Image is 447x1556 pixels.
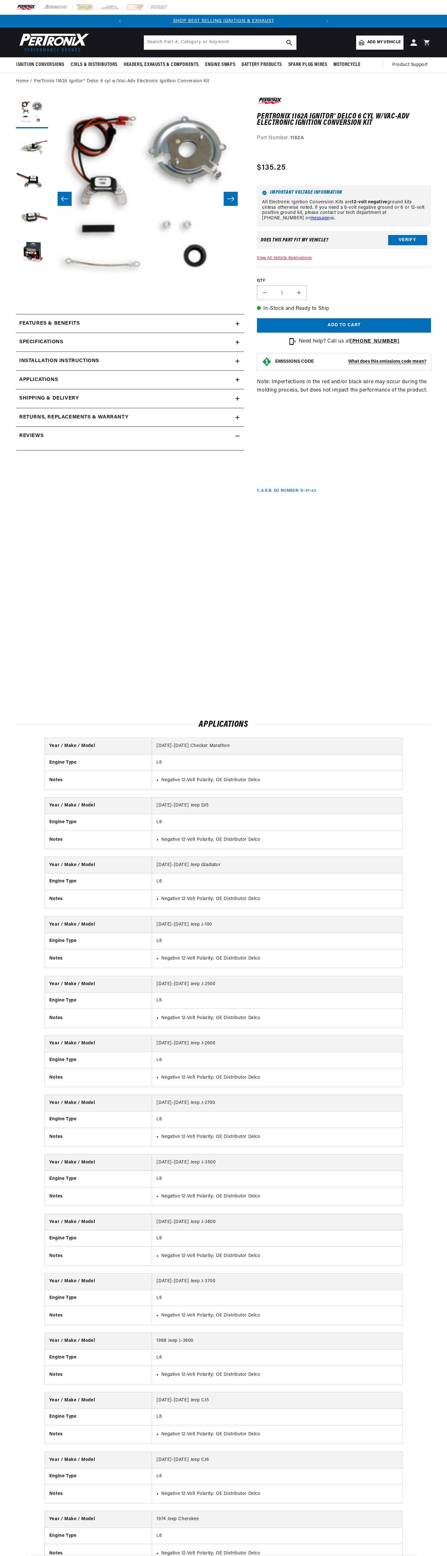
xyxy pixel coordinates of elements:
span: Applications [19,376,58,384]
th: Engine Type [45,1171,152,1187]
a: View All Vehicle Applications [257,256,312,260]
th: Year / Make / Model [45,857,152,873]
th: Notes [45,771,152,790]
summary: Reviews [16,427,244,445]
summary: Features & Benefits [16,314,244,333]
summary: Coils & Distributors [68,57,121,72]
button: Load image 3 in gallery view [16,167,48,199]
td: L6 [152,1468,402,1485]
span: Spark Plug Wires [288,61,327,68]
th: Notes [45,1366,152,1384]
li: Negative 12-Volt Polarity; OE Distributor Delco [161,836,398,843]
td: [DATE]-[DATE] Checker Marathon [152,738,402,754]
button: Slide left [58,192,72,206]
td: [DATE]-[DATE] Jeep Gladiator [152,857,402,873]
media-gallery: Gallery Viewer [16,96,244,301]
th: Engine Type [45,1349,152,1366]
label: QTY [257,278,431,284]
td: 1974 Jeep Cherokee [152,1511,402,1528]
th: Notes [45,1068,152,1087]
th: Engine Type [45,1052,152,1068]
th: Notes [45,1009,152,1027]
th: Year / Make / Model [45,738,152,754]
th: Notes [45,1485,152,1503]
th: Engine Type [45,1230,152,1246]
div: Note: Imperfections in the red and/or black wire may occur during the molding process, but does n... [257,96,431,494]
td: [DATE]-[DATE] Jeep CJ6 [152,1452,402,1468]
h2: Reviews [19,432,44,440]
td: L6 [152,754,402,771]
span: Engine Swaps [205,61,235,68]
li: Negative 12-Volt Polarity; OE Distributor Delco [161,1133,398,1140]
span: Headers, Exhausts & Components [124,61,199,68]
span: $135.25 [257,162,286,174]
li: Negative 12-Volt Polarity; OE Distributor Delco [161,1193,398,1200]
th: Engine Type [45,754,152,771]
h2: Applications [16,721,431,729]
th: Notes [45,831,152,849]
li: Negative 12-Volt Polarity; OE Distributor Delco [161,1074,398,1081]
p: Need help? Call us at [299,337,400,346]
button: Load image 4 in gallery view [16,202,48,234]
th: Engine Type [45,1468,152,1485]
td: [DATE]-[DATE] Jeep J-2600 [152,1035,402,1052]
button: Translation missing: en.sections.announcements.next_announcement [321,15,333,28]
th: Year / Make / Model [45,1095,152,1111]
h2: Shipping & Delivery [19,394,79,403]
td: L6 [152,933,402,949]
strong: 1162A [290,135,304,141]
th: Notes [45,949,152,968]
h2: Features & Benefits [19,320,80,328]
th: Engine Type [45,933,152,949]
strong: 12-volt negative [352,200,387,205]
summary: Engine Swaps [202,57,238,72]
th: Year / Make / Model [45,1333,152,1349]
th: Notes [45,890,152,908]
summary: Ignition Conversions [16,57,68,72]
button: Load image 5 in gallery view [16,237,48,269]
button: Translation missing: en.sections.announcements.previous_announcement [114,15,126,28]
span: Motorcycle [333,61,360,68]
li: Negative 12-Volt Polarity; OE Distributor Delco [161,1312,398,1319]
img: Pertronix [16,31,90,53]
th: Year / Make / Model [45,1214,152,1230]
a: [PHONE_NUMBER] [350,339,399,344]
th: Year / Make / Model [45,1392,152,1409]
button: Slide right [224,192,238,206]
td: [DATE]-[DATE] Jeep J-2700 [152,1095,402,1111]
td: L6 [152,1052,402,1068]
li: Negative 12-Volt Polarity; OE Distributor Delco [161,1015,398,1022]
th: Year / Make / Model [45,1511,152,1528]
td: L6 [152,1290,402,1306]
h2: Returns, Replacements & Warranty [19,413,128,422]
td: L6 [152,992,402,1009]
p: All Electronic Ignition Conversion Kits are ground kits unless otherwise noted. If you need a 6-v... [262,200,426,221]
td: L6 [152,1349,402,1366]
th: Year / Make / Model [45,917,152,933]
span: Ignition Conversions [16,61,64,68]
span: Product Support [392,61,428,69]
div: 1 of 2 [126,18,321,25]
td: [DATE]-[DATE] Jeep J-100 [152,917,402,933]
div: Does This part fit My vehicle? [261,238,328,243]
th: Engine Type [45,814,152,830]
li: Negative 12-Volt Polarity; OE Distributor Delco [161,1431,398,1438]
li: Negative 12-Volt Polarity; OE Distributor Delco [161,1371,398,1378]
button: Verify [388,235,427,245]
td: [DATE]-[DATE] Jeep J-3500 [152,1155,402,1171]
th: Year / Make / Model [45,1035,152,1052]
summary: Product Support [392,57,431,73]
li: Negative 12-Volt Polarity; OE Distributor Delco [161,955,398,962]
a: Add my vehicle [356,36,403,50]
th: Year / Make / Model [45,1155,152,1171]
td: L6 [152,873,402,890]
span: Battery Products [242,61,282,68]
button: Add to cart [257,318,431,333]
p: In-Stock and Ready to Ship [257,305,431,313]
a: SHOP BEST SELLING IGNITION & EXHAUST [173,19,274,23]
th: Engine Type [45,992,152,1009]
li: Negative 12-Volt Polarity; OE Distributor Delco [161,1252,398,1260]
li: Negative 12-Volt Polarity; OE Distributor Delco [161,896,398,903]
summary: Specifications [16,333,244,352]
td: [DATE]-[DATE] Jeep DJ5 [152,798,402,814]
